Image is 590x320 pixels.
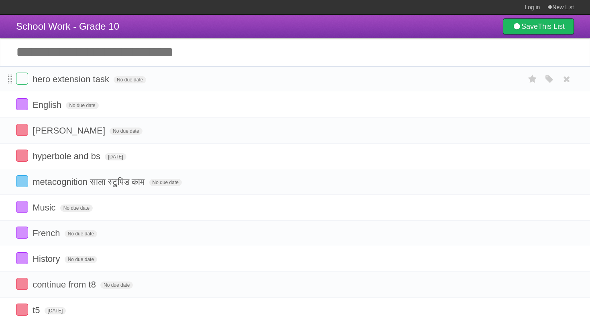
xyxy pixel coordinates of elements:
span: History [33,254,62,264]
span: No due date [65,230,97,237]
span: No due date [66,102,98,109]
span: hyperbole and bs [33,151,102,161]
label: Done [16,150,28,162]
label: Star task [525,73,540,86]
label: Done [16,304,28,316]
span: School Work - Grade 10 [16,21,119,32]
span: hero extension task [33,74,111,84]
span: No due date [65,256,97,263]
label: Done [16,252,28,264]
span: [DATE] [45,307,66,314]
b: This List [538,22,565,30]
span: No due date [114,76,146,83]
label: Done [16,124,28,136]
label: Done [16,278,28,290]
label: Done [16,227,28,239]
span: Music [33,203,57,213]
span: t5 [33,305,42,315]
a: SaveThis List [503,18,574,34]
span: [PERSON_NAME] [33,126,107,136]
span: No due date [110,128,142,135]
label: Done [16,98,28,110]
span: metacognition साला स्टुपिड काम [33,177,146,187]
span: continue from t8 [33,279,98,290]
label: Done [16,201,28,213]
span: English [33,100,63,110]
label: Done [16,73,28,85]
span: [DATE] [105,153,126,160]
span: No due date [60,205,93,212]
label: Done [16,175,28,187]
span: No due date [100,282,133,289]
span: French [33,228,62,238]
span: No due date [149,179,182,186]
